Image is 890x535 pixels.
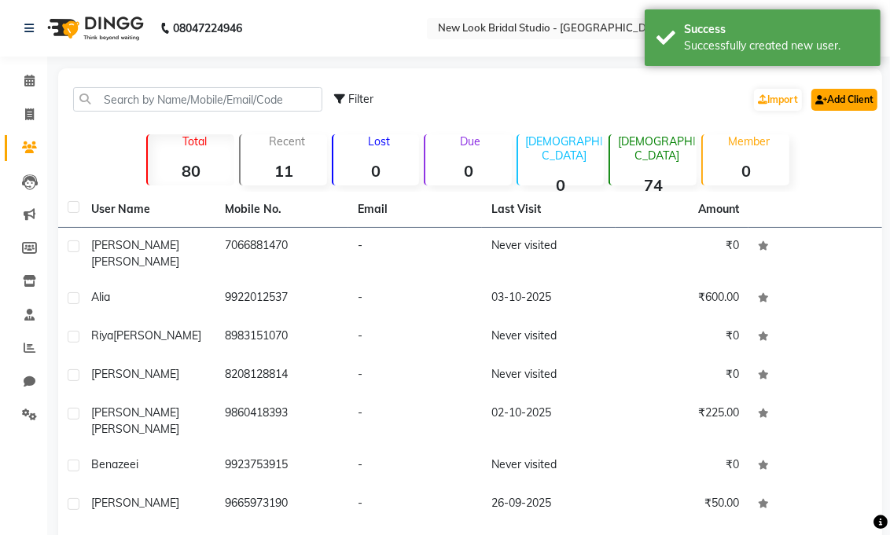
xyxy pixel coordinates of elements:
[215,357,349,395] td: 8208128814
[148,161,234,181] strong: 80
[348,192,482,228] th: Email
[616,280,749,318] td: ₹600.00
[616,357,749,395] td: ₹0
[333,161,420,181] strong: 0
[425,161,512,181] strong: 0
[610,175,697,195] strong: 74
[91,328,113,343] span: riya
[215,447,349,486] td: 9923753915
[689,192,748,227] th: Amount
[524,134,605,163] p: [DEMOGRAPHIC_DATA]
[703,161,789,181] strong: 0
[482,228,616,280] td: Never visited
[113,328,201,343] span: [PERSON_NAME]
[709,134,789,148] p: Member
[215,486,349,524] td: 9665973190
[348,92,373,106] span: Filter
[348,228,482,280] td: -
[616,486,749,524] td: ₹50.00
[754,89,802,111] a: Import
[616,318,749,357] td: ₹0
[40,6,148,50] img: logo
[348,486,482,524] td: -
[91,290,110,304] span: Alia
[173,6,242,50] b: 08047224946
[241,161,327,181] strong: 11
[91,255,179,269] span: [PERSON_NAME]
[684,38,869,54] div: Successfully created new user.
[482,280,616,318] td: 03-10-2025
[348,357,482,395] td: -
[348,447,482,486] td: -
[482,318,616,357] td: Never visited
[247,134,327,148] p: Recent
[215,228,349,280] td: 7066881470
[215,280,349,318] td: 9922012537
[482,357,616,395] td: Never visited
[215,192,349,228] th: Mobile No.
[482,447,616,486] td: Never visited
[616,395,749,447] td: ₹225.00
[482,486,616,524] td: 26-09-2025
[348,395,482,447] td: -
[616,134,697,163] p: [DEMOGRAPHIC_DATA]
[215,395,349,447] td: 9860418393
[482,192,616,228] th: Last Visit
[154,134,234,148] p: Total
[616,228,749,280] td: ₹0
[91,496,179,510] span: [PERSON_NAME]
[428,134,512,148] p: Due
[348,280,482,318] td: -
[348,318,482,357] td: -
[91,367,179,381] span: [PERSON_NAME]
[91,457,138,471] span: Benazeei
[82,192,215,228] th: User Name
[91,238,179,252] span: [PERSON_NAME]
[482,395,616,447] td: 02-10-2025
[811,89,877,111] a: Add Client
[340,134,420,148] p: Lost
[91,405,179,420] span: [PERSON_NAME]
[684,21,869,38] div: Success
[215,318,349,357] td: 8983151070
[91,422,179,436] span: [PERSON_NAME]
[518,175,605,195] strong: 0
[616,447,749,486] td: ₹0
[73,87,322,112] input: Search by Name/Mobile/Email/Code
